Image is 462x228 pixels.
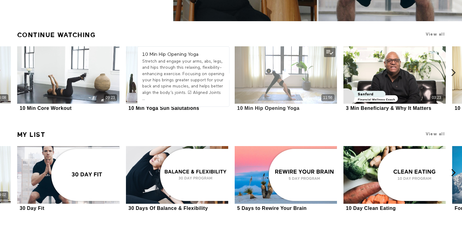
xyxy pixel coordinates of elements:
a: View all [426,32,445,37]
strong: 10 Min Hip Opening Yoga [142,52,198,57]
a: 3 Min Beneficiary & Why It Matters03:233 Min Beneficiary & Why It Matters [343,46,446,112]
a: Continue Watching [17,29,96,41]
div: Stretch and engage your arms, abs, legs, and hips through this relaxing, flexibility-enhancing ex... [142,58,225,102]
div: 10 Day Clean Eating [346,205,396,211]
div: 30 Day Fit [20,205,45,211]
div: 10 Min Yoga Sun Salutations [128,105,199,111]
div: 11:56 [323,95,332,100]
button: Remove from my list [324,48,335,57]
a: 10 Min Hip Opening Yoga11:5610 Min Hip Opening Yoga [235,46,337,112]
a: 30 Days Of Balance & Flexibility30 Days Of Balance & Flexibility [126,146,228,212]
div: 03:23 [432,95,441,100]
div: 09:23 [106,95,115,100]
a: My list [17,128,45,141]
a: 10 Min Yoga Sun Salutations09:0210 Min Yoga Sun Salutations [126,46,228,112]
a: View all [426,132,445,136]
a: 30 Day Fit30 Day Fit [17,146,119,212]
a: 5 Days to Rewire Your Brain5 Days to Rewire Your Brain [235,146,337,212]
a: 10 Min Core Workout09:2310 Min Core Workout [17,46,119,112]
div: 10 Min Core Workout [20,105,72,111]
div: 30 Days Of Balance & Flexibility [128,205,208,211]
div: 10 Min Hip Opening Yoga [237,105,300,111]
div: 3 Min Beneficiary & Why It Matters [346,105,431,111]
div: 5 Days to Rewire Your Brain [237,205,307,211]
a: 10 Day Clean Eating10 Day Clean Eating [343,146,446,212]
